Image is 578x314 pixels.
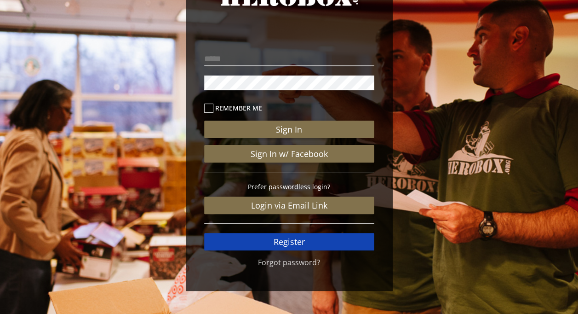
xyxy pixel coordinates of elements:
[204,103,374,113] label: Remember me
[258,257,320,267] a: Forgot password?
[204,181,374,192] p: Prefer passwordless login?
[204,197,374,214] a: Login via Email Link
[204,145,374,163] a: Sign In w/ Facebook
[204,121,374,138] button: Sign In
[204,233,374,250] a: Register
